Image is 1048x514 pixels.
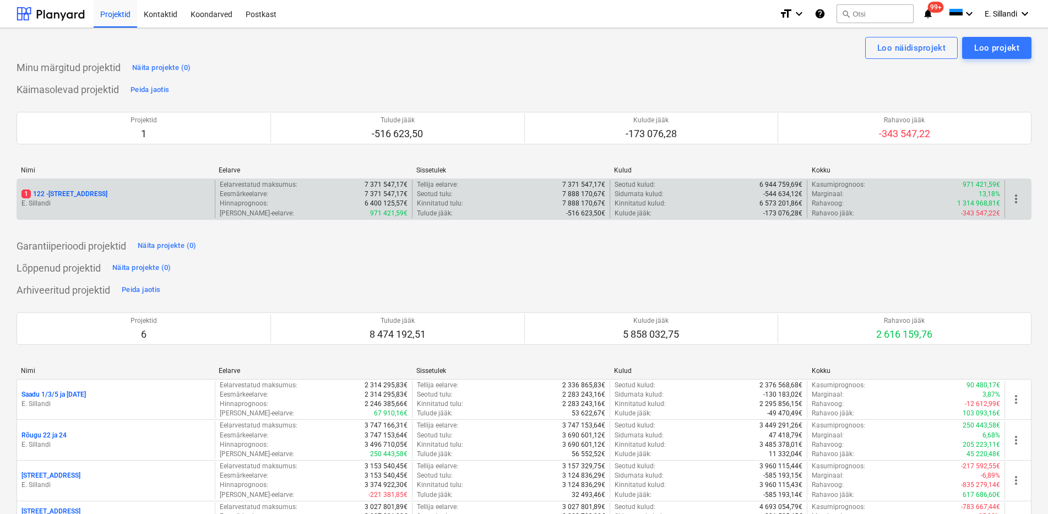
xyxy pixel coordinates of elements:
p: Rahavoo jääk : [812,450,854,459]
button: Peida jaotis [128,81,172,99]
p: 8 474 192,51 [370,328,426,341]
p: 3 747 153,64€ [562,421,605,430]
p: Rahavoog : [812,440,844,450]
p: Saadu 1/3/5 ja [DATE] [21,390,86,399]
p: 3 690 601,12€ [562,431,605,440]
p: Kinnitatud kulud : [615,480,666,490]
p: Lõppenud projektid [17,262,101,275]
p: Käimasolevad projektid [17,83,119,96]
p: [PERSON_NAME]-eelarve : [220,409,294,418]
div: Rõugu 22 ja 24E. Sillandi [21,431,210,450]
p: Eelarvestatud maksumus : [220,462,297,471]
p: Rahavoo jääk : [812,490,854,500]
p: Kasumiprognoos : [812,502,865,512]
p: 3 124 836,29€ [562,471,605,480]
p: 2 283 243,16€ [562,390,605,399]
p: 3 747 166,31€ [365,421,408,430]
div: Nimi [21,367,210,375]
p: 6 400 125,57€ [365,199,408,208]
p: -130 183,02€ [763,390,802,399]
p: Tulude jääk [372,116,423,125]
p: 6,68% [982,431,1000,440]
i: notifications [922,7,933,20]
i: keyboard_arrow_down [1018,7,1031,20]
p: Sidumata kulud : [615,390,664,399]
p: 3 157 329,75€ [562,462,605,471]
button: Otsi [837,4,914,23]
p: 67 910,16€ [374,409,408,418]
span: E. Sillandi [985,9,1017,18]
p: Projektid [131,116,157,125]
p: 13,18% [979,190,1000,199]
p: Kinnitatud kulud : [615,199,666,208]
p: Eesmärkeelarve : [220,431,268,440]
div: Sissetulek [416,166,605,174]
p: Seotud tulu : [417,190,453,199]
div: Kulud [614,166,803,174]
p: 7 888 170,67€ [562,190,605,199]
span: search [841,9,850,18]
p: Marginaal : [812,390,844,399]
div: Chat Widget [993,461,1048,514]
p: Marginaal : [812,431,844,440]
p: 250 443,58€ [370,450,408,459]
div: Näita projekte (0) [112,262,171,274]
p: 2 283 243,16€ [562,399,605,409]
p: 7 371 547,17€ [365,190,408,199]
p: 3 027 801,89€ [365,502,408,512]
p: Seotud kulud : [615,502,655,512]
p: -49 470,49€ [767,409,802,418]
p: Seotud tulu : [417,431,453,440]
p: -585 193,15€ [763,471,802,480]
p: 971 421,59€ [963,180,1000,190]
p: Tellija eelarve : [417,502,458,512]
p: Seotud kulud : [615,381,655,390]
p: 1 314 968,81€ [957,199,1000,208]
p: -343 547,22 [879,127,930,140]
p: Eelarvestatud maksumus : [220,502,297,512]
p: 617 686,60€ [963,490,1000,500]
p: -516 623,50 [372,127,423,140]
p: Projektid [131,316,157,326]
p: 3 690 601,12€ [562,440,605,450]
p: Kasumiprognoos : [812,462,865,471]
p: -783 667,44€ [961,502,1000,512]
p: 32 493,46€ [572,490,605,500]
p: Kinnitatud kulud : [615,440,666,450]
p: -835 279,14€ [961,480,1000,490]
p: 3 747 153,64€ [365,431,408,440]
p: Kulude jääk : [615,209,651,218]
button: Näita projekte (0) [129,59,194,77]
p: 56 552,52€ [572,450,605,459]
p: Kulude jääk : [615,490,651,500]
p: 2 314 295,83€ [365,390,408,399]
p: Marginaal : [812,190,844,199]
p: 3 374 922,30€ [365,480,408,490]
p: Tulude jääk : [417,450,453,459]
p: Rahavoog : [812,480,844,490]
i: keyboard_arrow_down [963,7,976,20]
p: Arhiveeritud projektid [17,284,110,297]
p: Kulude jääk : [615,409,651,418]
p: Hinnaprognoos : [220,399,268,409]
p: Kulude jääk [626,116,677,125]
i: format_size [779,7,792,20]
p: E. Sillandi [21,440,210,450]
p: Kasumiprognoos : [812,381,865,390]
p: 53 622,67€ [572,409,605,418]
p: Rahavoo jääk [879,116,930,125]
p: Tulude jääk : [417,409,453,418]
p: 2 336 865,83€ [562,381,605,390]
button: Näita projekte (0) [135,237,199,255]
p: Kinnitatud tulu : [417,199,463,208]
p: Hinnaprognoos : [220,199,268,208]
p: Tulude jääk [370,316,426,326]
p: -221 381,85€ [368,490,408,500]
p: -173 076,28€ [763,209,802,218]
div: [STREET_ADDRESS]E. Sillandi [21,471,210,490]
p: Eelarvestatud maksumus : [220,421,297,430]
button: Loo näidisprojekt [865,37,958,59]
div: Näita projekte (0) [132,62,191,74]
p: Hinnaprognoos : [220,480,268,490]
p: Kinnitatud tulu : [417,399,463,409]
